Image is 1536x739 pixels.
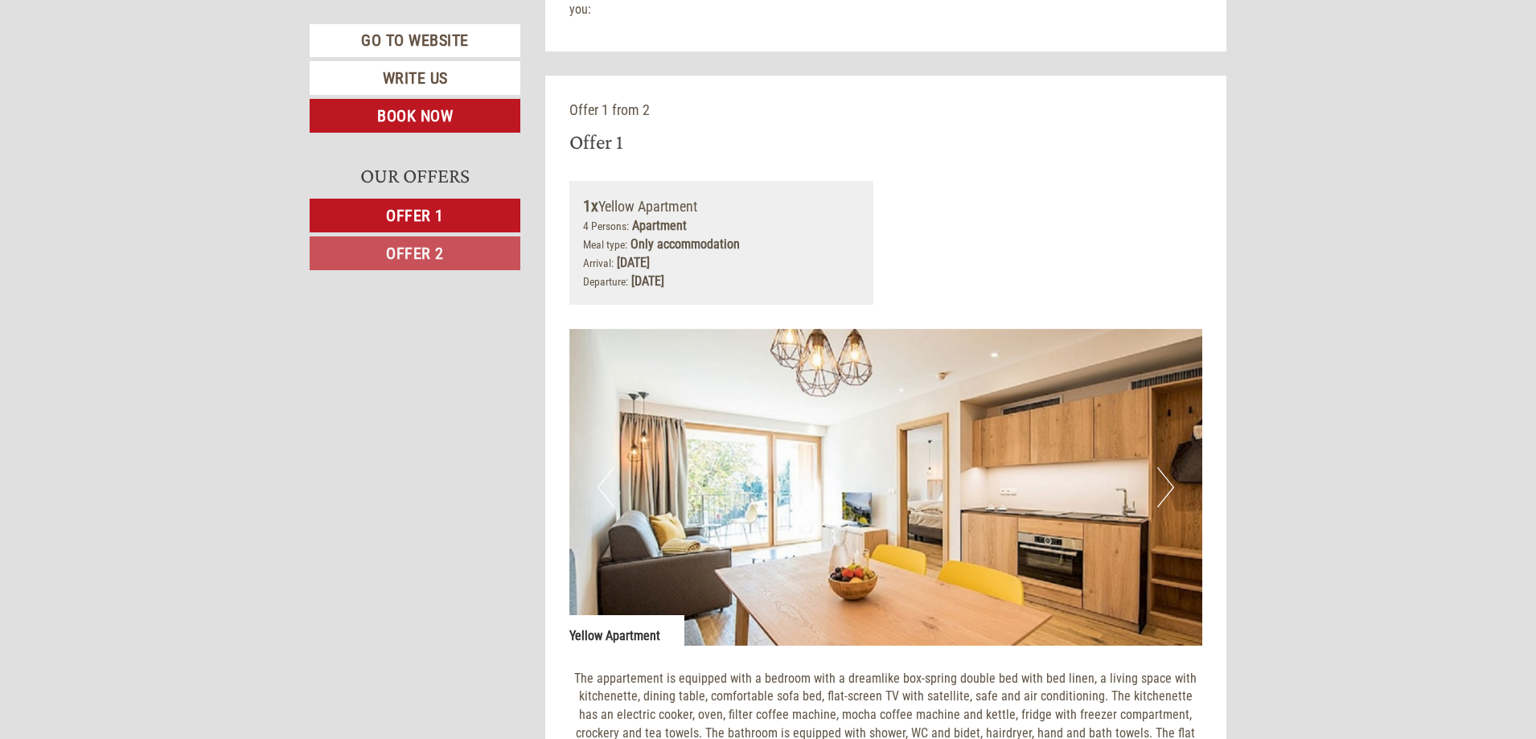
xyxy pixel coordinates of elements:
button: Next [1157,467,1174,507]
b: Only accommodation [630,236,740,252]
button: Previous [598,467,614,507]
b: 1x [583,196,598,216]
img: image [569,329,1203,646]
a: Go to website [310,24,520,57]
small: Meal type: [583,238,627,251]
a: Book now [310,99,520,133]
span: Offer 1 [386,206,444,225]
b: [DATE] [631,273,664,289]
div: Offer 1 [569,127,623,157]
small: Arrival: [583,257,614,269]
b: Apartment [632,218,687,233]
div: Yellow Apartment [569,615,684,646]
div: Our offers [310,161,520,191]
span: Offer 2 [386,244,444,263]
span: Offer 1 from 2 [569,101,650,118]
b: [DATE] [617,255,650,270]
a: Write us [310,61,520,95]
small: 4 Persons: [583,220,629,232]
small: Departure: [583,275,628,288]
div: Yellow Apartment [583,195,860,218]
